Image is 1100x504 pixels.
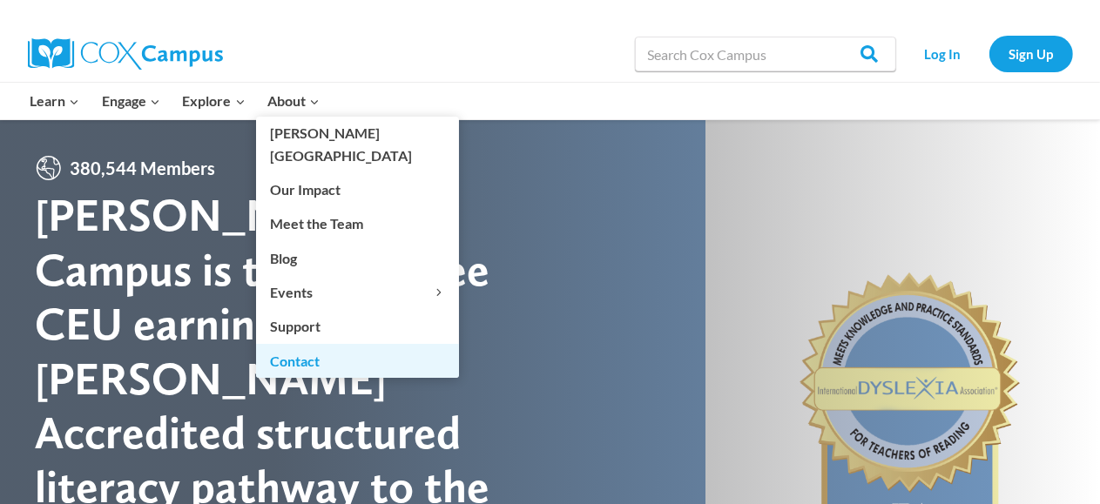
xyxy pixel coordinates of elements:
[905,36,981,71] a: Log In
[256,276,459,309] button: Child menu of Events
[19,83,331,119] nav: Primary Navigation
[256,207,459,240] a: Meet the Team
[256,241,459,274] a: Blog
[19,83,91,119] button: Child menu of Learn
[989,36,1073,71] a: Sign Up
[256,344,459,377] a: Contact
[91,83,172,119] button: Child menu of Engage
[256,83,331,119] button: Child menu of About
[635,37,896,71] input: Search Cox Campus
[256,117,459,172] a: [PERSON_NAME][GEOGRAPHIC_DATA]
[256,173,459,206] a: Our Impact
[256,310,459,343] a: Support
[63,154,222,182] span: 380,544 Members
[28,38,223,70] img: Cox Campus
[905,36,1073,71] nav: Secondary Navigation
[172,83,257,119] button: Child menu of Explore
